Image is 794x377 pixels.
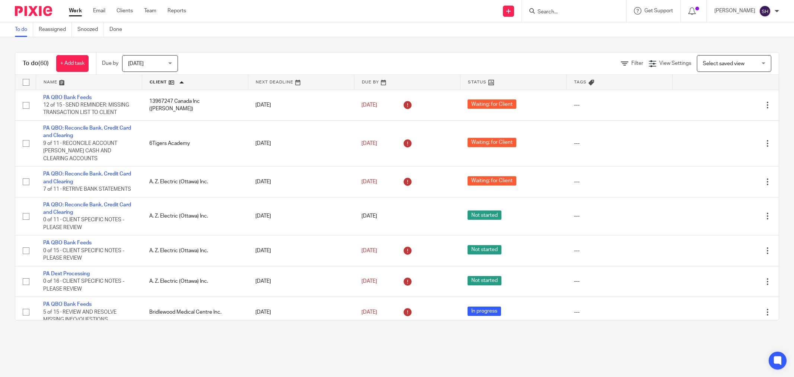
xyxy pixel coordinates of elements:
[248,197,354,235] td: [DATE]
[361,213,377,219] span: [DATE]
[142,297,248,327] td: Bridlewood Medical Centre Inc.
[659,61,691,66] span: View Settings
[759,5,771,17] img: svg%3E
[43,95,92,100] a: PA QBO Bank Feeds
[361,102,377,108] span: [DATE]
[23,60,49,67] h1: To do
[537,9,604,16] input: Search
[77,22,104,37] a: Snoozed
[93,7,105,15] a: Email
[574,278,665,285] div: ---
[574,212,665,220] div: ---
[574,140,665,147] div: ---
[43,310,117,323] span: 5 of 15 · REVIEW AND RESOLVE MISSING INFO/QUESTIONS
[248,235,354,266] td: [DATE]
[361,279,377,284] span: [DATE]
[574,178,665,186] div: ---
[117,7,133,15] a: Clients
[15,22,33,37] a: To do
[43,240,92,245] a: PA QBO Bank Feeds
[468,307,501,316] span: In progress
[248,167,354,197] td: [DATE]
[39,22,72,37] a: Reassigned
[468,176,516,186] span: Waiting: for Client
[468,245,501,254] span: Not started
[56,55,89,72] a: + Add task
[248,266,354,297] td: [DATE]
[43,271,90,276] a: PA Dext Processing
[574,247,665,254] div: ---
[361,310,377,315] span: [DATE]
[631,61,643,66] span: Filter
[43,302,92,307] a: PA QBO Bank Feeds
[361,248,377,253] span: [DATE]
[468,99,516,109] span: Waiting: for Client
[43,102,129,115] span: 12 of 15 · SEND REMINDER: MISSING TRANSACTION LIST TO CLIENT
[142,167,248,197] td: A. Z. Electric (Ottawa) Inc.
[361,179,377,184] span: [DATE]
[248,120,354,166] td: [DATE]
[168,7,186,15] a: Reports
[43,217,124,230] span: 0 of 11 · CLIENT SPECIFIC NOTES - PLEASE REVIEW
[43,171,131,184] a: PA QBO: Reconcile Bank, Credit Card and Clearing
[142,197,248,235] td: A. Z. Electric (Ottawa) Inc.
[102,60,118,67] p: Due by
[574,101,665,109] div: ---
[43,248,124,261] span: 0 of 15 · CLIENT SPECIFIC NOTES - PLEASE REVIEW
[248,297,354,327] td: [DATE]
[43,187,131,192] span: 7 of 11 · RETRIVE BANK STATEMENTS
[15,6,52,16] img: Pixie
[468,210,501,220] span: Not started
[43,141,117,161] span: 9 of 11 · RECONCILE ACCOUNT [PERSON_NAME] CASH AND CLEARING ACCOUNTS
[43,202,131,215] a: PA QBO: Reconcile Bank, Credit Card and Clearing
[644,8,673,13] span: Get Support
[142,235,248,266] td: A. Z. Electric (Ottawa) Inc.
[142,266,248,297] td: A. Z. Electric (Ottawa) Inc.
[574,308,665,316] div: ---
[714,7,755,15] p: [PERSON_NAME]
[703,61,744,66] span: Select saved view
[361,141,377,146] span: [DATE]
[142,120,248,166] td: 6Tigers Academy
[248,90,354,120] td: [DATE]
[109,22,128,37] a: Done
[38,60,49,66] span: (60)
[574,80,587,84] span: Tags
[468,138,516,147] span: Waiting: for Client
[43,279,124,292] span: 0 of 16 · CLIENT SPECIFIC NOTES - PLEASE REVIEW
[69,7,82,15] a: Work
[468,276,501,285] span: Not started
[128,61,144,66] span: [DATE]
[144,7,156,15] a: Team
[142,90,248,120] td: 13967247 Canada Inc ([PERSON_NAME])
[43,126,131,138] a: PA QBO: Reconcile Bank, Credit Card and Clearing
